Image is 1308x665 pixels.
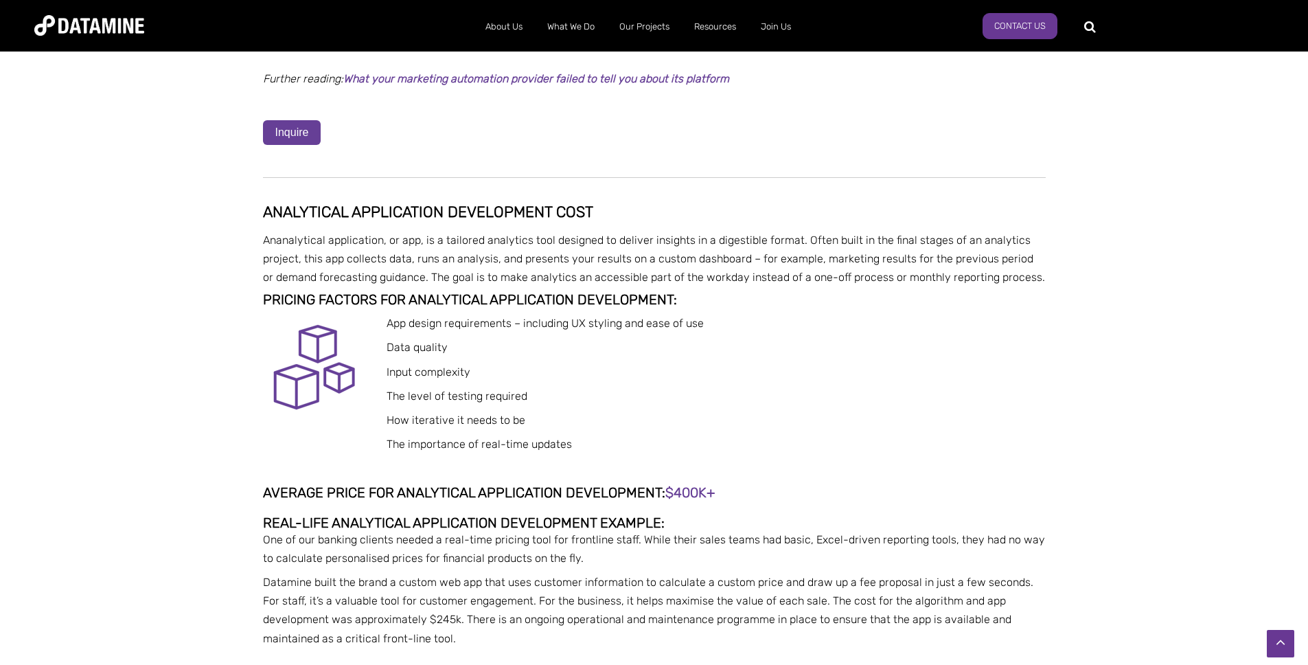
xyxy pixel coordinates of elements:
[387,317,704,330] span: App design requirements – including UX styling and ease of use
[682,9,748,45] a: Resources
[665,484,715,501] span: $400k+
[263,234,1045,284] span: An , or app, is a tailored analytics tool designed to deliver insights in a digestible format. Of...
[535,9,607,45] a: What We Do
[387,341,448,354] span: Data quality
[263,533,1045,565] span: One of our banking clients needed a real-time pricing tool for frontline staff. While their sales...
[263,72,729,85] span: Further reading:
[263,291,677,308] span: Pricing factors for analytical application development:
[387,390,527,403] span: The level of testing required
[387,365,470,379] span: Input complexity
[276,234,384,247] a: analytical application
[263,120,321,145] a: Inquire
[473,9,535,45] a: About Us
[387,438,572,451] span: The importance of real-time updates
[748,9,803,45] a: Join Us
[263,484,719,501] span: Average price for analytical application development:
[263,515,665,531] strong: Real-life analytical application development example:
[607,9,682,45] a: Our Projects
[983,13,1057,39] a: Contact Us
[263,576,1033,645] span: Datamine built the brand a custom web app that uses customer information to calculate a custom pr...
[263,314,366,417] img: analytical application icon
[343,72,729,85] a: What your marketing automation provider failed to tell you about its platform
[387,414,525,427] span: How iterative it needs to be
[263,203,593,221] span: Analytical application development cost
[34,15,144,36] img: Datamine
